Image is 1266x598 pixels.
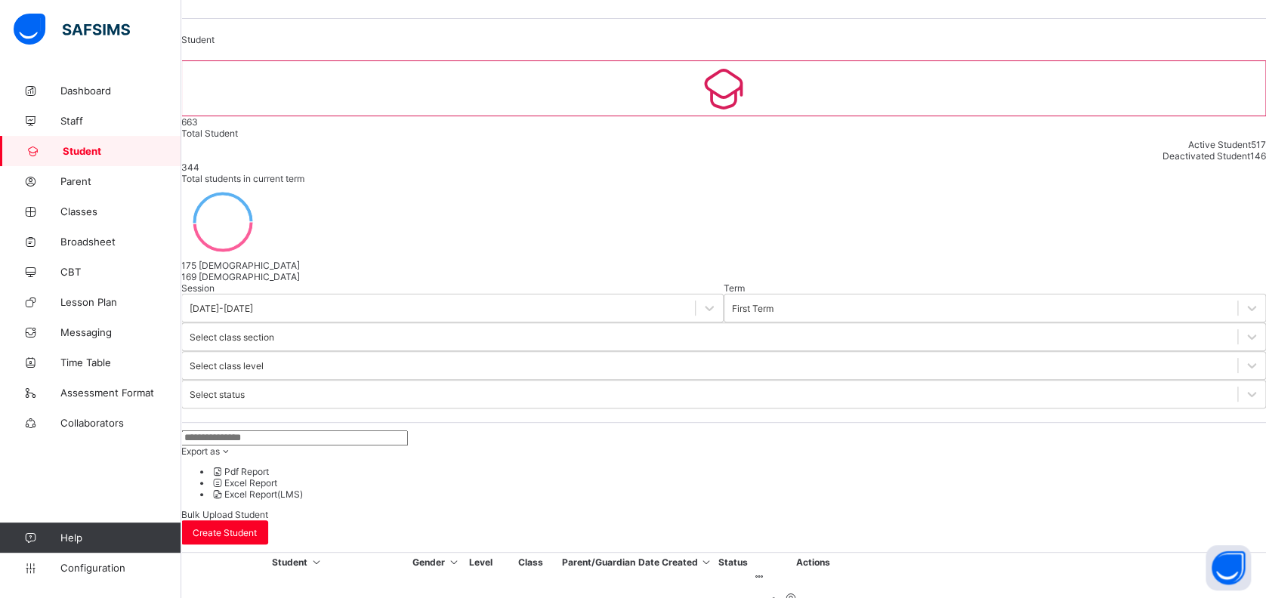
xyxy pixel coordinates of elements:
span: Total students in current term [181,173,304,184]
span: Export as [181,445,220,457]
div: Total Student [181,128,1266,139]
span: Term [724,282,745,294]
span: Parent [60,175,181,187]
span: Classes [60,205,181,217]
span: CBT [60,266,181,278]
span: Lesson Plan [60,296,181,308]
th: Class [502,556,560,569]
span: [DEMOGRAPHIC_DATA] [199,260,300,271]
li: dropdown-list-item-null-0 [212,466,1266,477]
img: safsims [14,14,130,45]
span: Configuration [60,562,181,574]
th: Level [462,556,500,569]
div: First Term [732,303,773,314]
span: Deactivated Student [1163,150,1250,162]
span: Student [63,145,181,157]
span: Student [181,34,215,45]
span: 344 [181,162,199,173]
li: dropdown-list-item-null-2 [212,489,1266,500]
button: Open asap [1206,545,1251,590]
span: [DEMOGRAPHIC_DATA] [199,271,300,282]
th: Student [184,556,410,569]
div: Select class section [190,331,274,343]
span: Assessment Format [60,387,181,399]
i: Sort in Ascending Order [700,556,713,568]
div: Select class level [190,360,264,371]
div: [DATE]-[DATE] [190,303,253,314]
span: Dashboard [60,85,181,97]
span: 517 [1251,139,1266,150]
i: Sort in Ascending Order [310,556,323,568]
th: Parent/Guardian [561,556,636,569]
span: Help [60,532,181,544]
span: Create Student [193,527,257,538]
span: Staff [60,115,181,127]
th: Date Created [638,556,714,569]
span: Time Table [60,356,181,368]
th: Gender [412,556,461,569]
span: Broadsheet [60,236,181,248]
span: 175 [181,260,196,271]
span: Session [181,282,215,294]
div: Select status [190,389,245,400]
li: dropdown-list-item-null-1 [212,477,1266,489]
span: Collaborators [60,417,181,429]
span: 663 [181,116,198,128]
span: Active Student [1188,139,1251,150]
th: Actions [752,556,874,569]
span: Bulk Upload Student [181,509,268,520]
th: Status [715,556,751,569]
i: Sort in Ascending Order [447,556,460,568]
span: Messaging [60,326,181,338]
span: 146 [1250,150,1266,162]
span: 169 [181,271,196,282]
